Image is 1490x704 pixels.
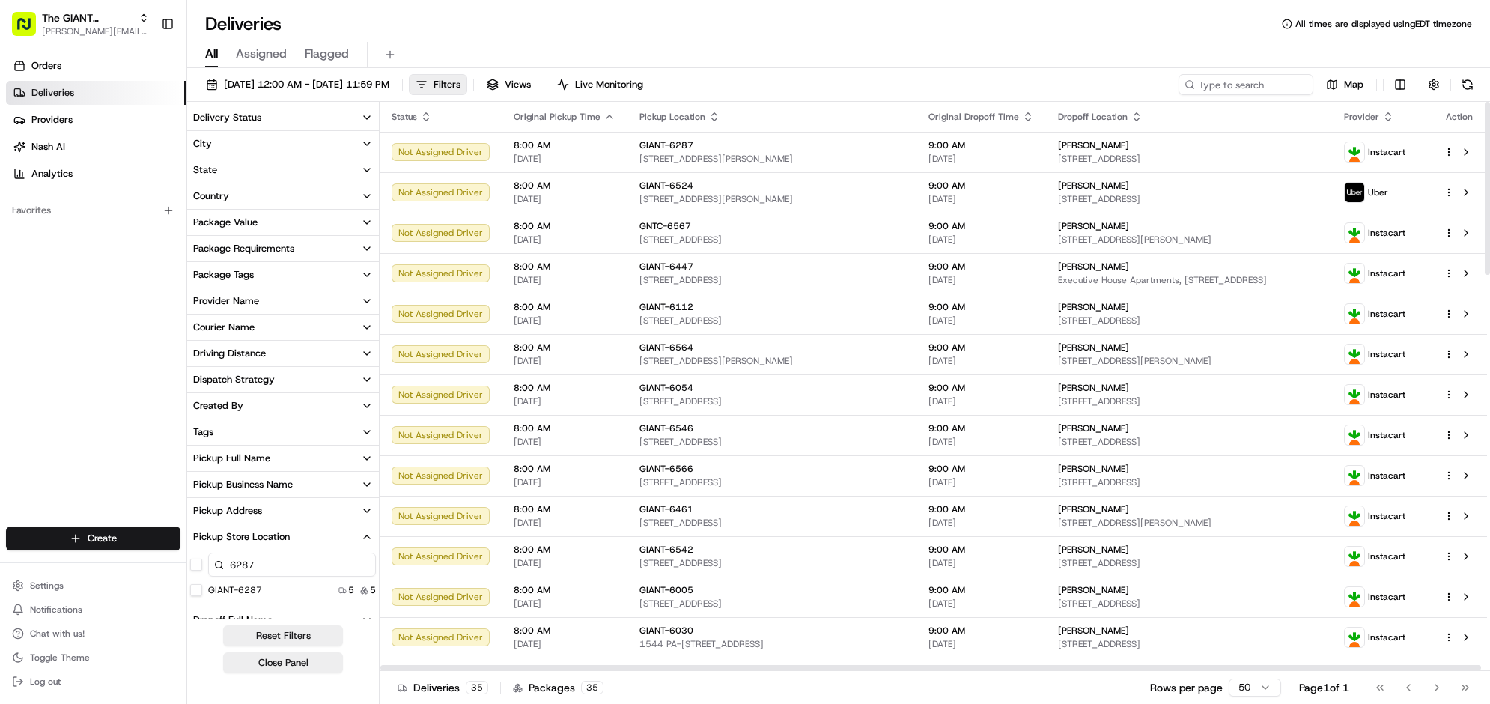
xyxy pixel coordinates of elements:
[639,557,904,569] span: [STREET_ADDRESS]
[30,604,82,616] span: Notifications
[639,342,693,353] span: GIANT-6564
[1368,631,1405,643] span: Instacart
[1058,153,1320,165] span: [STREET_ADDRESS]
[42,25,149,37] span: [PERSON_NAME][EMAIL_ADDRESS][DOMAIN_NAME]
[224,78,389,91] span: [DATE] 12:00 AM - [DATE] 11:59 PM
[31,167,73,180] span: Analytics
[639,382,693,394] span: GIANT-6054
[187,607,379,633] button: Dropoff Full Name
[928,301,1034,313] span: 9:00 AM
[928,274,1034,286] span: [DATE]
[1058,638,1320,650] span: [STREET_ADDRESS]
[1368,146,1405,158] span: Instacart
[639,315,904,327] span: [STREET_ADDRESS]
[1319,74,1370,95] button: Map
[187,393,379,419] button: Created By
[1368,591,1405,603] span: Instacart
[1058,395,1320,407] span: [STREET_ADDRESS]
[193,189,229,203] div: Country
[348,584,354,596] span: 5
[305,45,349,63] span: Flagged
[6,527,180,550] button: Create
[6,6,155,42] button: The GIANT Company[PERSON_NAME][EMAIL_ADDRESS][DOMAIN_NAME]
[1345,304,1364,324] img: profile_instacart_ahold_partner.png
[1345,264,1364,283] img: profile_instacart_ahold_partner.png
[31,59,61,73] span: Orders
[193,137,212,151] div: City
[1058,355,1320,367] span: [STREET_ADDRESS][PERSON_NAME]
[1457,74,1478,95] button: Refresh
[1058,234,1320,246] span: [STREET_ADDRESS][PERSON_NAME]
[1058,139,1129,151] span: [PERSON_NAME]
[1344,111,1379,123] span: Provider
[514,422,615,434] span: 8:00 AM
[639,234,904,246] span: [STREET_ADDRESS]
[193,504,262,518] div: Pickup Address
[1058,625,1129,637] span: [PERSON_NAME]
[575,78,643,91] span: Live Monitoring
[639,436,904,448] span: [STREET_ADDRESS]
[639,111,705,123] span: Pickup Location
[514,476,615,488] span: [DATE]
[193,268,254,282] div: Package Tags
[1345,183,1364,202] img: profile_uber_ahold_partner.png
[1368,267,1405,279] span: Instacart
[514,139,615,151] span: 8:00 AM
[1058,557,1320,569] span: [STREET_ADDRESS]
[187,183,379,209] button: Country
[514,557,615,569] span: [DATE]
[1345,223,1364,243] img: profile_instacart_ahold_partner.png
[1344,78,1363,91] span: Map
[928,342,1034,353] span: 9:00 AM
[193,111,261,124] div: Delivery Status
[205,45,218,63] span: All
[928,503,1034,515] span: 9:00 AM
[187,419,379,445] button: Tags
[639,476,904,488] span: [STREET_ADDRESS]
[928,139,1034,151] span: 9:00 AM
[193,425,213,439] div: Tags
[1345,142,1364,162] img: profile_instacart_ahold_partner.png
[1345,547,1364,566] img: profile_instacart_ahold_partner.png
[928,476,1034,488] span: [DATE]
[187,157,379,183] button: State
[193,530,290,544] div: Pickup Store Location
[639,139,693,151] span: GIANT-6287
[30,628,85,640] span: Chat with us!
[928,638,1034,650] span: [DATE]
[514,382,615,394] span: 8:00 AM
[193,347,266,360] div: Driving Distance
[639,220,691,232] span: GNTC-6567
[928,220,1034,232] span: 9:00 AM
[398,680,488,695] div: Deliveries
[1150,680,1223,695] p: Rows per page
[514,436,615,448] span: [DATE]
[639,503,693,515] span: GIANT-6461
[193,399,243,413] div: Created By
[236,45,287,63] span: Assigned
[1058,111,1128,123] span: Dropoff Location
[639,584,693,596] span: GIANT-6005
[639,261,693,273] span: GIANT-6447
[187,105,379,130] button: Delivery Status
[1058,544,1129,556] span: [PERSON_NAME]
[639,517,904,529] span: [STREET_ADDRESS]
[928,234,1034,246] span: [DATE]
[223,625,343,646] button: Reset Filters
[466,681,488,694] div: 35
[514,220,615,232] span: 8:00 AM
[928,395,1034,407] span: [DATE]
[514,463,615,475] span: 8:00 AM
[639,193,904,205] span: [STREET_ADDRESS][PERSON_NAME]
[639,395,904,407] span: [STREET_ADDRESS]
[193,163,217,177] div: State
[928,193,1034,205] span: [DATE]
[514,342,615,353] span: 8:00 AM
[639,301,693,313] span: GIANT-6112
[208,584,262,596] label: GIANT-6287
[928,382,1034,394] span: 9:00 AM
[928,557,1034,569] span: [DATE]
[480,74,538,95] button: Views
[6,162,186,186] a: Analytics
[1058,436,1320,448] span: [STREET_ADDRESS]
